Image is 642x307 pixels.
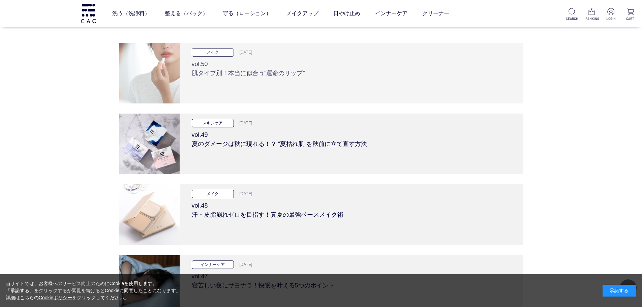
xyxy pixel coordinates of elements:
[566,8,578,21] a: SEARCH
[192,269,511,290] h3: vol.47 寝苦しい夜にサヨナラ！快眠を叶える5つのポイント
[119,43,523,103] a: 肌タイプ別！本当に似合う運命のリップ メイク [DATE] vol.50肌タイプ別！本当に似合う“運命のリップ”
[585,16,598,21] p: RANKING
[624,16,637,21] p: CART
[566,16,578,21] p: SEARCH
[119,184,180,245] img: 汗・皮脂崩れゼロを目指す！真夏の最強ベースメイク術
[236,120,252,127] p: [DATE]
[6,280,181,301] div: 当サイトでは、お客様へのサービス向上のためにCookieを使用します。 「承諾する」をクリックするか閲覧を続けるとCookieに同意したことになります。 詳細はこちらの をクリックしてください。
[192,260,234,269] p: インナーケア
[112,4,150,23] a: 洗う（洗浄料）
[223,4,271,23] a: 守る（ローション）
[165,4,208,23] a: 整える（パック）
[119,114,180,174] img: 夏のダメージは秋に現れる！？ “夏枯れ肌”を秋前に立て直す方法
[585,8,598,21] a: RANKING
[236,49,252,56] p: [DATE]
[236,261,252,269] p: [DATE]
[119,114,523,174] a: 夏のダメージは秋に現れる！？ “夏枯れ肌”を秋前に立て直す方法 スキンケア [DATE] vol.49夏のダメージは秋に現れる！？ “夏枯れ肌”を秋前に立て直す方法
[192,57,511,78] h3: vol.50 肌タイプ別！本当に似合う“運命のリップ”
[375,4,407,23] a: インナーケア
[605,8,617,21] a: LOGIN
[624,8,637,21] a: CART
[192,127,511,149] h3: vol.49 夏のダメージは秋に現れる！？ “夏枯れ肌”を秋前に立て直す方法
[39,295,72,300] a: Cookieポリシー
[192,48,234,57] p: メイク
[119,184,523,245] a: 汗・皮脂崩れゼロを目指す！真夏の最強ベースメイク術 メイク [DATE] vol.48汗・皮脂崩れゼロを目指す！真夏の最強ベースメイク術
[192,190,234,198] p: メイク
[286,4,318,23] a: メイクアップ
[192,198,511,219] h3: vol.48 汗・皮脂崩れゼロを目指す！真夏の最強ベースメイク術
[80,4,97,23] img: logo
[605,16,617,21] p: LOGIN
[603,285,636,297] div: 承諾する
[333,4,360,23] a: 日やけ止め
[236,190,252,198] p: [DATE]
[422,4,449,23] a: クリーナー
[192,119,234,127] p: スキンケア
[119,43,180,103] img: 肌タイプ別！本当に似合う運命のリップ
